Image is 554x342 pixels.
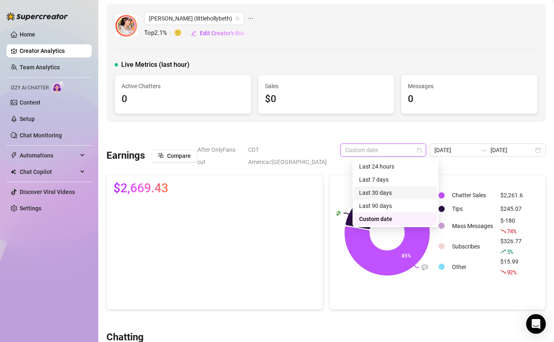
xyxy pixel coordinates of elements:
a: Setup [20,116,35,122]
div: Last 90 days [354,199,437,212]
span: Compare [167,153,191,159]
span: fall [500,269,506,275]
span: swap-right [481,147,487,153]
input: Start date [434,146,477,155]
img: 𝖍𝖔𝖑𝖑𝖞 [115,15,137,37]
span: Izzy AI Chatter [11,84,49,92]
span: 92 % [507,268,516,276]
span: Top 2.1 % [144,28,174,38]
span: CDT America/[GEOGRAPHIC_DATA] [248,144,335,168]
button: Edit Creator's Bio [190,27,244,40]
span: After OnlyFans cut [197,144,243,168]
div: Custom date [354,212,437,226]
a: Team Analytics [20,64,60,71]
span: ellipsis [248,12,253,25]
span: Active Chatters [122,82,244,91]
div: Last 30 days [359,188,432,197]
button: Compare [152,149,197,162]
img: logo-BBDzfeDw.svg [7,12,68,21]
img: Chat Copilot [11,169,16,175]
td: Subscribes [449,237,496,256]
span: edit [191,30,197,36]
img: AI Chatter [52,81,65,93]
span: thunderbolt [11,152,17,159]
span: Automations [20,149,78,162]
a: Discover Viral Videos [20,189,75,195]
span: 74 % [507,227,516,235]
span: Live Metrics (last hour) [121,60,190,70]
td: Tips [449,203,496,215]
input: End date [491,146,534,155]
span: Chat Copilot [20,165,78,178]
td: Other [449,257,496,277]
div: $0 [265,91,388,107]
div: $15.99 [500,257,523,277]
span: Sales [265,82,388,91]
a: Chat Monitoring [20,132,62,139]
div: Custom date [359,214,432,223]
span: calendar [417,148,422,153]
span: 5 % [507,248,513,255]
td: Mass Messages [449,216,496,236]
div: 0 [408,91,531,107]
div: Last 30 days [354,186,437,199]
text: 💬 [421,264,427,270]
span: $2,669.43 [113,182,168,195]
a: Creator Analytics [20,44,85,57]
div: Open Intercom Messenger [526,314,546,334]
span: Messages [408,82,531,91]
span: 𝖍𝖔𝖑𝖑𝖞 (littlehollybeth) [149,12,240,25]
td: Chatter Sales [449,189,496,202]
a: Settings [20,205,41,212]
span: 🙂 [174,28,190,38]
a: Content [20,99,41,106]
span: Edit Creator's Bio [200,30,244,36]
div: $326.77 [500,237,523,256]
span: block [158,153,164,158]
div: Last 24 hours [359,162,432,171]
div: Last 7 days [354,173,437,186]
h3: Earnings [106,149,145,162]
span: Custom date [345,144,421,156]
div: $245.07 [500,204,523,213]
span: rise [500,249,506,254]
a: Home [20,31,35,38]
span: to [481,147,487,153]
div: Last 7 days [359,175,432,184]
text: 💸 [335,210,341,216]
span: fall [500,228,506,234]
div: Last 90 days [359,201,432,210]
div: 0 [122,91,244,107]
span: team [235,16,240,21]
div: Last 24 hours [354,160,437,173]
div: $2,261.6 [500,191,523,200]
div: $-180 [500,216,523,236]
